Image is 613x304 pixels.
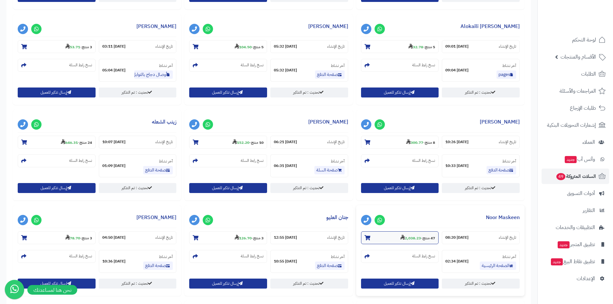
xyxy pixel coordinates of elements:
small: تاريخ الإنشاء [327,139,345,145]
span: أدوات التسويق [567,189,595,198]
section: نسخ رابط السلة [189,250,267,263]
a: إشعارات التحويلات البنكية [542,117,609,133]
span: إشعارات التحويلات البنكية [547,121,596,130]
section: 24 منتج-646.31 [18,136,96,149]
section: نسخ رابط السلة [361,59,439,72]
small: تاريخ الإنشاء [327,235,345,240]
a: صفحة الدفع [315,70,345,79]
span: الأقسام والمنتجات [561,52,596,61]
strong: [DATE] 04:50 [102,235,125,240]
small: نسخ رابط السلة [241,158,264,163]
section: 5 منتج-32.78 [361,40,439,53]
a: السلات المتروكة49 [542,169,609,184]
a: تحديث : تم التذكير [270,279,348,289]
strong: [DATE] 05:32 [274,68,297,73]
a: صفحة الدفع [143,166,173,174]
strong: 300.77 [406,140,423,145]
strong: [DATE] 05:32 [274,44,297,49]
small: - [61,139,92,145]
section: نسخ رابط السلة [18,59,96,72]
small: تاريخ الإنشاء [499,235,516,240]
button: إرسال تذكير للعميل [189,279,267,289]
small: نسخ رابط السلة [241,253,264,259]
img: logo-2.png [569,7,607,21]
strong: [DATE] 09:04 [445,68,469,73]
small: نسخ رابط السلة [69,253,92,259]
strong: 24 منتج [79,140,92,145]
span: الإعدادات [577,274,595,283]
strong: 104.50 [235,44,252,50]
a: التقارير [542,203,609,218]
a: الإعدادات [542,271,609,286]
strong: 126.70 [235,235,252,241]
a: [PERSON_NAME] [480,118,520,126]
small: آخر نشاط [502,63,516,69]
a: [PERSON_NAME] [136,214,176,221]
a: وآتس آبجديد [542,152,609,167]
a: [PERSON_NAME] Alokaili [460,23,520,30]
small: تاريخ الإنشاء [499,139,516,145]
a: تحديث : تم التذكير [270,183,348,193]
strong: [DATE] 12:55 [274,235,297,240]
small: آخر نشاط [502,254,516,260]
a: جنان العليو [326,214,348,221]
span: تطبيق المتجر [557,240,595,249]
a: الصفحة الرئيسية [480,262,516,270]
strong: [DATE] 06:21 [274,139,297,145]
strong: 10 منتج [251,140,264,145]
strong: 3 منتج [82,44,92,50]
a: تحديث : تم التذكير [442,279,520,289]
small: نسخ رابط السلة [69,158,92,163]
a: pages [497,70,516,79]
a: تحديث : تم التذكير [442,88,520,97]
strong: 2,038.23 [400,235,421,241]
button: إرسال تذكير للعميل [18,183,96,193]
small: آخر نشاط [159,254,173,260]
strong: 78.70 [65,235,80,241]
small: نسخ رابط السلة [69,62,92,68]
section: نسخ رابط السلة [189,154,267,167]
a: [PERSON_NAME] [308,23,348,30]
strong: [DATE] 03:11 [102,44,125,49]
small: - [408,43,435,50]
strong: [DATE] 05:04 [102,68,125,73]
a: تطبيق المتجرجديد [542,237,609,252]
button: إرسال تذكير للعميل [189,88,267,97]
button: إرسال تذكير للعميل [361,279,439,289]
strong: 5 منتج [253,44,264,50]
span: الطلبات [581,69,596,78]
strong: [DATE] 02:34 [445,259,469,264]
section: 5 منتج-104.50 [189,40,267,53]
span: لوحة التحكم [572,35,596,44]
span: تطبيق نقاط البيع [550,257,595,266]
small: تاريخ الإنشاء [155,139,173,145]
a: صفحة الدفع [315,262,345,270]
span: طلبات الإرجاع [570,104,596,113]
a: تحديث : تم التذكير [99,279,177,289]
a: صفحة الدفع [487,166,516,174]
section: 3 منتج-126.70 [189,231,267,244]
span: العملاء [582,138,595,147]
button: إرسال تذكير للعميل [361,183,439,193]
strong: [DATE] 10:26 [445,139,469,145]
small: - [232,139,264,145]
strong: 152.20 [232,140,249,145]
small: تاريخ الإنشاء [327,44,345,49]
a: المراجعات والأسئلة [542,83,609,99]
strong: 646.31 [61,140,78,145]
button: إرسال تذكير للعميل [18,279,96,289]
small: - [406,139,435,145]
section: نسخ رابط السلة [361,154,439,167]
a: تطبيق نقاط البيعجديد [542,254,609,269]
section: نسخ رابط السلة [361,250,439,263]
a: طلبات الإرجاع [542,100,609,116]
small: - [235,43,264,50]
strong: 32.78 [408,44,423,50]
a: لوحة التحكم [542,32,609,48]
section: نسخ رابط السلة [18,154,96,167]
span: 49 [556,173,566,180]
section: 3 منتج-53.71 [18,40,96,53]
a: تحديث : تم التذكير [270,88,348,97]
small: آخر نشاط [331,158,345,164]
a: تحديث : تم التذكير [99,183,177,193]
